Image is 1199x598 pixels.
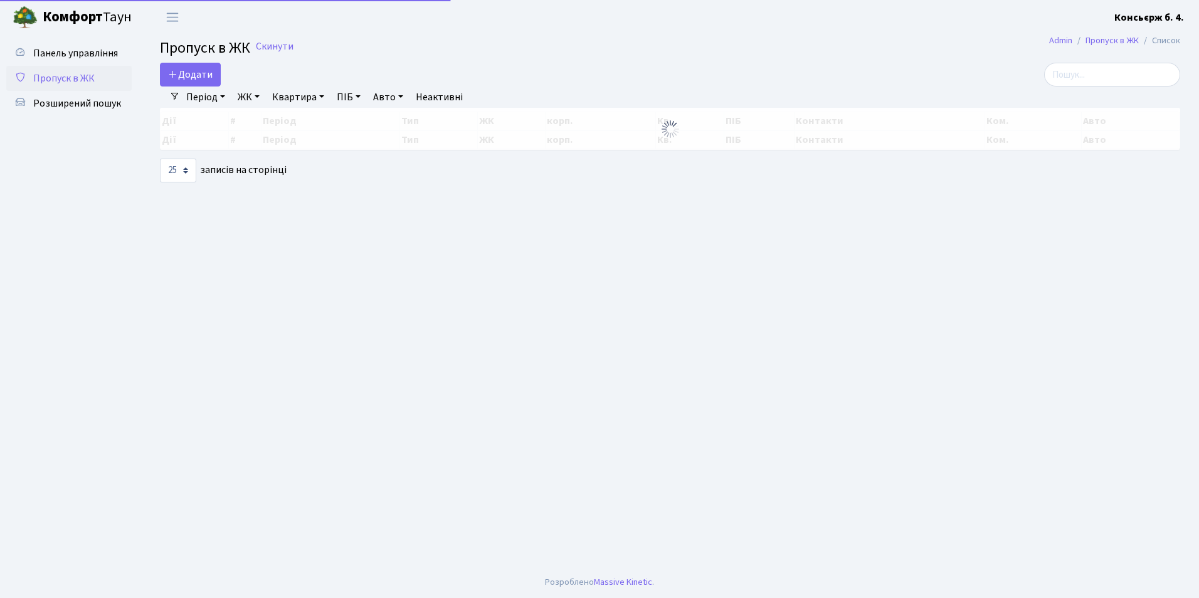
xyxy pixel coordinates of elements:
[33,97,121,110] span: Розширений пошук
[267,87,329,108] a: Квартира
[160,63,221,87] a: Додати
[160,159,196,182] select: записів на сторінці
[6,41,132,66] a: Панель управління
[1030,28,1199,54] nav: breadcrumb
[1049,34,1072,47] a: Admin
[160,37,250,59] span: Пропуск в ЖК
[43,7,132,28] span: Таун
[157,7,188,28] button: Переключити навігацію
[33,71,95,85] span: Пропуск в ЖК
[594,575,652,589] a: Massive Kinetic
[6,66,132,91] a: Пропуск в ЖК
[368,87,408,108] a: Авто
[1114,10,1184,25] a: Консьєрж б. 4.
[332,87,366,108] a: ПІБ
[256,41,293,53] a: Скинути
[1139,34,1180,48] li: Список
[545,575,654,589] div: Розроблено .
[660,119,680,139] img: Обробка...
[1044,63,1180,87] input: Пошук...
[13,5,38,30] img: logo.png
[33,46,118,60] span: Панель управління
[1114,11,1184,24] b: Консьєрж б. 4.
[168,68,213,81] span: Додати
[160,159,287,182] label: записів на сторінці
[411,87,468,108] a: Неактивні
[43,7,103,27] b: Комфорт
[181,87,230,108] a: Період
[233,87,265,108] a: ЖК
[6,91,132,116] a: Розширений пошук
[1085,34,1139,47] a: Пропуск в ЖК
